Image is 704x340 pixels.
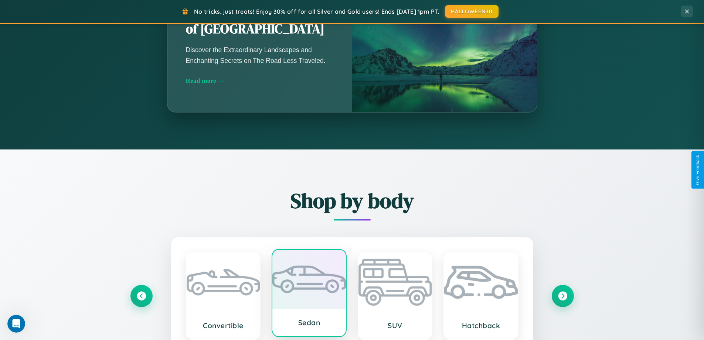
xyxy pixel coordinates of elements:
div: Give Feedback [695,155,700,185]
iframe: Intercom live chat [7,315,25,333]
h2: Unearthing the Mystique of [GEOGRAPHIC_DATA] [186,4,334,38]
button: HALLOWEEN30 [445,5,499,18]
h3: Sedan [280,318,339,327]
h3: Convertible [194,321,253,330]
span: No tricks, just treats! Enjoy 30% off for all Silver and Gold users! Ends [DATE] 1pm PT. [194,8,439,15]
div: Read more → [186,77,334,85]
h3: SUV [366,321,425,330]
h3: Hatchback [452,321,510,330]
h2: Shop by body [130,186,574,215]
p: Discover the Extraordinary Landscapes and Enchanting Secrets on The Road Less Traveled. [186,45,334,65]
